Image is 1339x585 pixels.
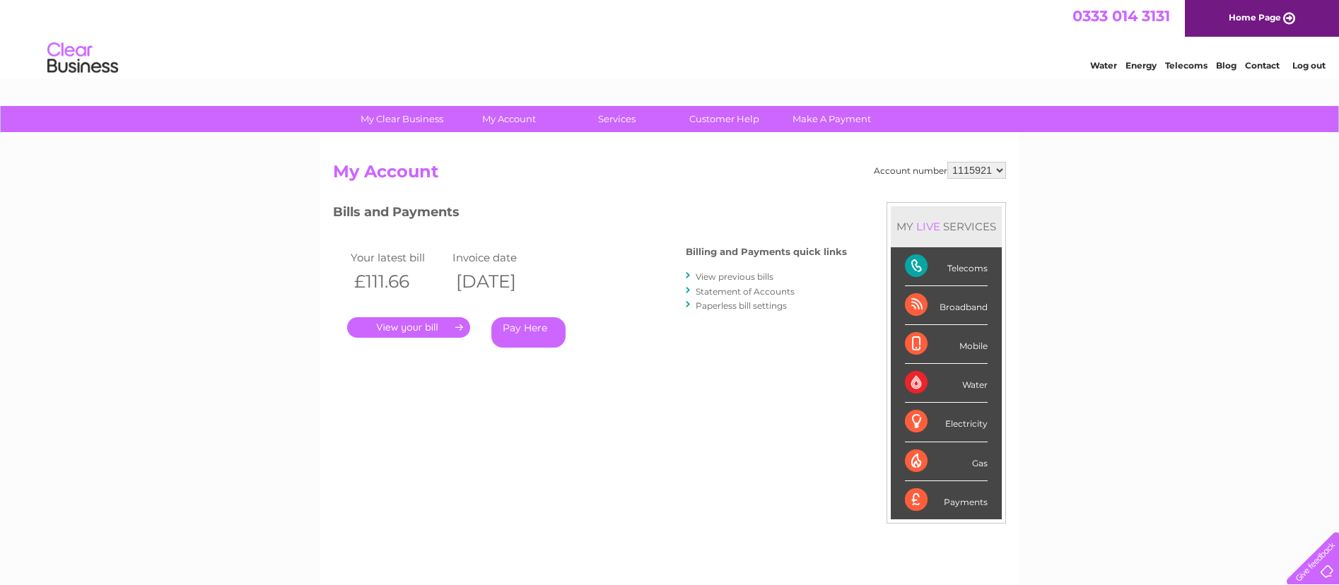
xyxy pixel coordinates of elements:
[337,8,1005,69] div: Clear Business is a trading name of Verastar Limited (registered in [GEOGRAPHIC_DATA] No. 3667643...
[905,481,988,519] div: Payments
[344,106,460,132] a: My Clear Business
[666,106,783,132] a: Customer Help
[905,403,988,442] div: Electricity
[1216,60,1236,71] a: Blog
[905,325,988,364] div: Mobile
[905,442,988,481] div: Gas
[686,247,847,257] h4: Billing and Payments quick links
[1125,60,1157,71] a: Energy
[696,271,773,282] a: View previous bills
[1245,60,1280,71] a: Contact
[451,106,568,132] a: My Account
[449,267,551,296] th: [DATE]
[1090,60,1117,71] a: Water
[333,202,847,227] h3: Bills and Payments
[347,317,470,338] a: .
[905,286,988,325] div: Broadband
[449,248,551,267] td: Invoice date
[47,37,119,80] img: logo.png
[1165,60,1208,71] a: Telecoms
[696,286,795,297] a: Statement of Accounts
[347,267,449,296] th: £111.66
[696,300,787,311] a: Paperless bill settings
[905,364,988,403] div: Water
[891,206,1002,247] div: MY SERVICES
[347,248,449,267] td: Your latest bill
[491,317,566,348] a: Pay Here
[333,162,1006,189] h2: My Account
[1292,60,1326,71] a: Log out
[913,220,943,233] div: LIVE
[874,162,1006,179] div: Account number
[1072,7,1170,25] a: 0333 014 3131
[559,106,675,132] a: Services
[773,106,890,132] a: Make A Payment
[905,247,988,286] div: Telecoms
